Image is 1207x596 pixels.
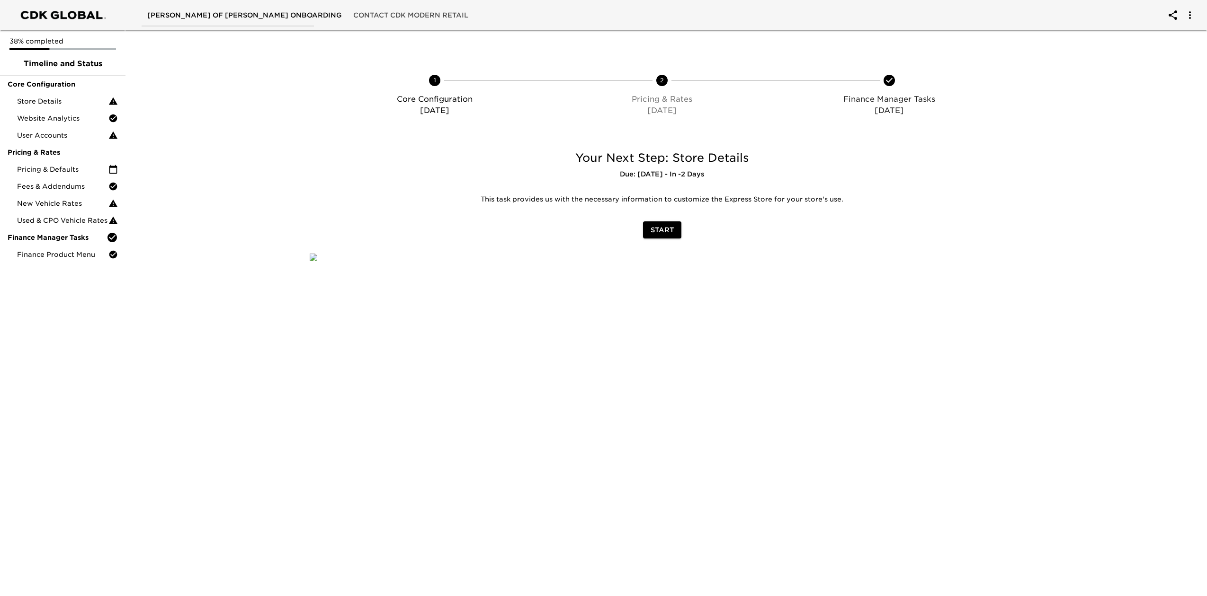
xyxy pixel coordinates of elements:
button: Start [643,221,681,239]
span: Timeline and Status [8,58,118,70]
span: Website Analytics [17,114,108,123]
span: Store Details [17,96,108,106]
h5: Your Next Step: Store Details [310,150,1014,166]
p: [DATE] [779,105,999,116]
p: [DATE] [325,105,545,116]
span: Pricing & Rates [8,148,118,157]
p: 38% completed [9,36,116,46]
p: This task provides us with the necessary information to customize the Express Store for your stor... [317,195,1007,204]
span: Contact CDK Modern Retail [353,9,468,21]
p: [DATE] [552,105,772,116]
span: Start [651,224,674,236]
span: User Accounts [17,131,108,140]
span: New Vehicle Rates [17,199,108,208]
text: 1 [434,77,436,84]
p: Core Configuration [325,94,545,105]
span: [PERSON_NAME] of [PERSON_NAME] Onboarding [147,9,342,21]
img: qkibX1zbU72zw90W6Gan%2FTemplates%2FRjS7uaFIXtg43HUzxvoG%2F3e51d9d6-1114-4229-a5bf-f5ca567b6beb.jpg [310,254,317,261]
span: Pricing & Defaults [17,165,108,174]
button: account of current user [1179,4,1201,26]
span: Fees & Addendums [17,182,108,191]
h6: Due: [DATE] - In -2 Days [310,169,1014,180]
span: Used & CPO Vehicle Rates [17,216,108,225]
text: 2 [660,77,664,84]
span: Finance Product Menu [17,250,108,259]
span: Finance Manager Tasks [8,233,107,242]
span: Core Configuration [8,79,118,89]
p: Finance Manager Tasks [779,94,999,105]
button: account of current user [1162,4,1184,26]
p: Pricing & Rates [552,94,772,105]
